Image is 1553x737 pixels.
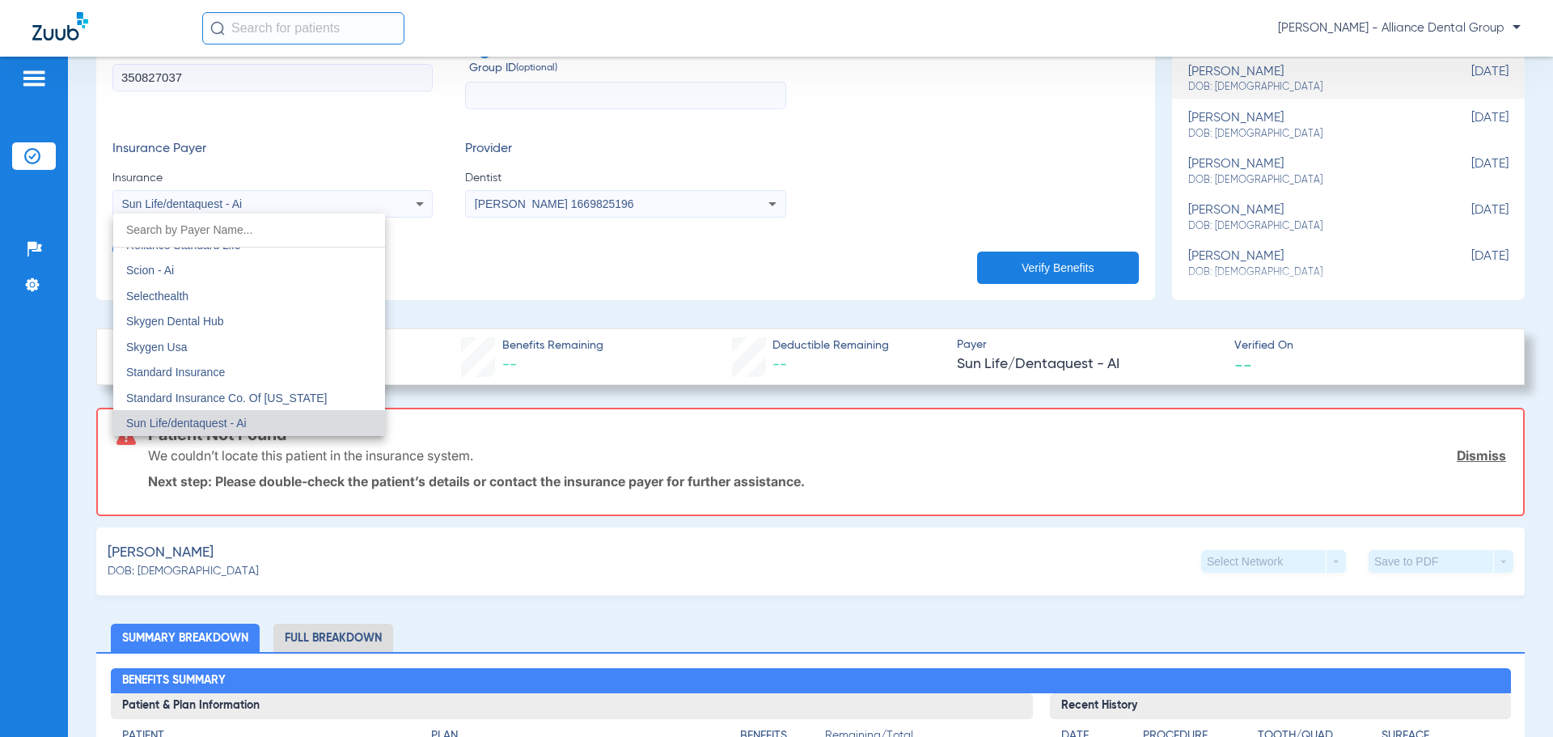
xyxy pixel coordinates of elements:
[126,290,188,303] span: Selecthealth
[126,417,247,430] span: Sun Life/dentaquest - Ai
[126,366,225,379] span: Standard Insurance
[126,264,174,277] span: Scion - Ai
[126,315,224,328] span: Skygen Dental Hub
[113,214,385,247] input: dropdown search
[126,341,187,354] span: Skygen Usa
[126,392,327,405] span: Standard Insurance Co. Of [US_STATE]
